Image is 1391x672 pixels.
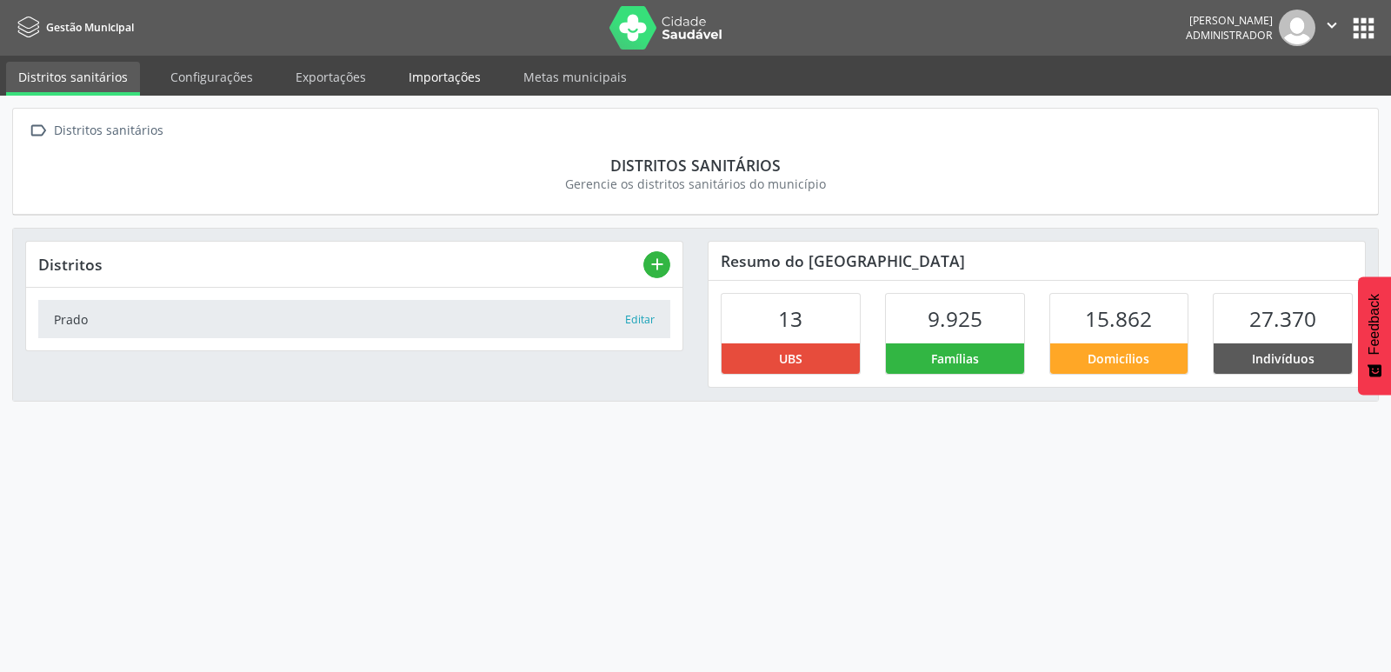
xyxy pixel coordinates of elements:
[1322,16,1341,35] i: 
[931,349,979,368] span: Famílias
[1249,304,1316,333] span: 27.370
[38,255,643,274] div: Distritos
[1252,349,1314,368] span: Indivíduos
[6,62,140,96] a: Distritos sanitários
[648,255,667,274] i: add
[1367,294,1382,355] span: Feedback
[1186,28,1273,43] span: Administrador
[396,62,493,92] a: Importações
[37,156,1354,175] div: Distritos sanitários
[709,242,1365,280] div: Resumo do [GEOGRAPHIC_DATA]
[778,304,802,333] span: 13
[1358,276,1391,395] button: Feedback - Mostrar pesquisa
[37,175,1354,193] div: Gerencie os distritos sanitários do município
[38,300,670,337] a: Prado Editar
[1279,10,1315,46] img: img
[1348,13,1379,43] button: apps
[643,251,670,278] button: add
[1085,304,1152,333] span: 15.862
[1315,10,1348,46] button: 
[283,62,378,92] a: Exportações
[624,311,656,329] button: Editar
[511,62,639,92] a: Metas municipais
[1088,349,1149,368] span: Domicílios
[25,118,50,143] i: 
[50,118,166,143] div: Distritos sanitários
[54,310,624,329] div: Prado
[158,62,265,92] a: Configurações
[25,118,166,143] a:  Distritos sanitários
[1186,13,1273,28] div: [PERSON_NAME]
[779,349,802,368] span: UBS
[12,13,134,42] a: Gestão Municipal
[46,20,134,35] span: Gestão Municipal
[928,304,982,333] span: 9.925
